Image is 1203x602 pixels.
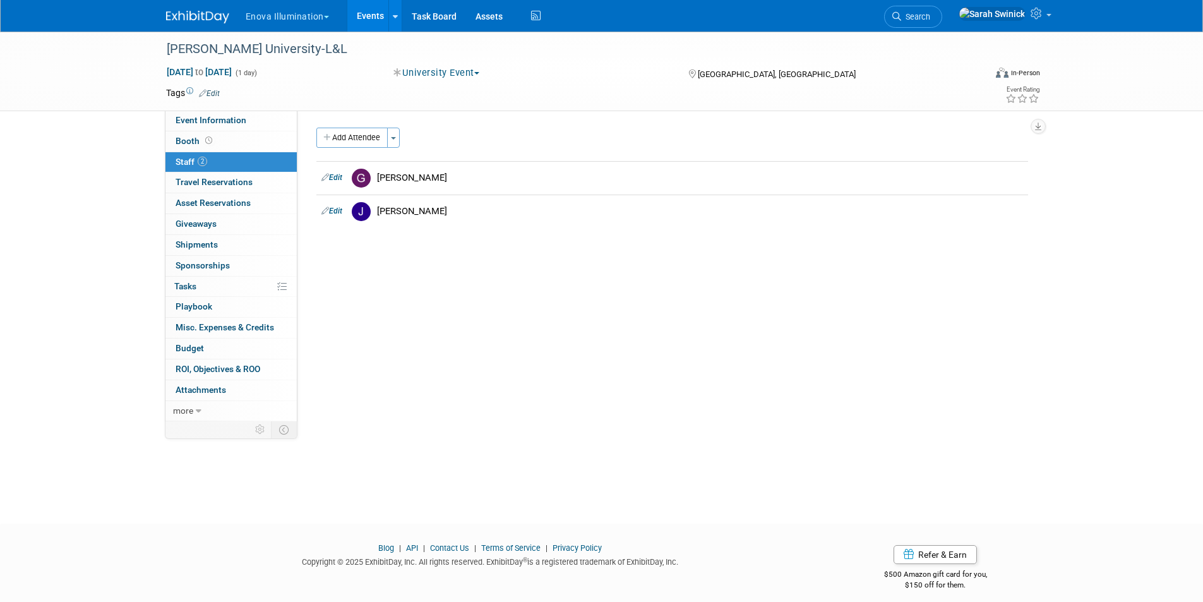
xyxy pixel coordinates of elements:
[316,128,388,148] button: Add Attendee
[176,219,217,229] span: Giveaways
[1005,87,1039,93] div: Event Rating
[165,193,297,214] a: Asset Reservations
[165,339,297,359] a: Budget
[176,198,251,208] span: Asset Reservations
[176,385,226,395] span: Attachments
[165,235,297,255] a: Shipments
[176,115,246,125] span: Event Information
[165,401,297,421] a: more
[698,69,856,79] span: [GEOGRAPHIC_DATA], [GEOGRAPHIC_DATA]
[396,543,404,553] span: |
[176,136,215,146] span: Booth
[377,172,1023,184] div: [PERSON_NAME]
[176,301,212,311] span: Playbook
[321,207,342,215] a: Edit
[165,172,297,193] a: Travel Reservations
[174,281,196,291] span: Tasks
[834,580,1038,591] div: $150 off for them.
[203,136,215,145] span: Booth not reserved yet
[165,131,297,152] a: Booth
[884,6,942,28] a: Search
[378,543,394,553] a: Blog
[165,277,297,297] a: Tasks
[165,256,297,276] a: Sponsorships
[165,214,297,234] a: Giveaways
[234,69,257,77] span: (1 day)
[406,543,418,553] a: API
[165,359,297,380] a: ROI, Objectives & ROO
[911,66,1041,85] div: Event Format
[166,66,232,78] span: [DATE] [DATE]
[176,239,218,250] span: Shipments
[901,12,930,21] span: Search
[523,557,527,563] sup: ®
[481,543,541,553] a: Terms of Service
[165,111,297,131] a: Event Information
[996,68,1008,78] img: Format-Inperson.png
[471,543,479,553] span: |
[377,205,1023,217] div: [PERSON_NAME]
[166,553,815,568] div: Copyright © 2025 ExhibitDay, Inc. All rights reserved. ExhibitDay is a registered trademark of Ex...
[542,543,551,553] span: |
[352,202,371,221] img: J.jpg
[165,380,297,400] a: Attachments
[198,157,207,166] span: 2
[176,177,253,187] span: Travel Reservations
[959,7,1026,21] img: Sarah Swinick
[166,11,229,23] img: ExhibitDay
[199,89,220,98] a: Edit
[176,343,204,353] span: Budget
[834,561,1038,590] div: $500 Amazon gift card for you,
[162,38,966,61] div: [PERSON_NAME] University-L&L
[176,157,207,167] span: Staff
[165,297,297,317] a: Playbook
[420,543,428,553] span: |
[176,260,230,270] span: Sponsorships
[321,173,342,182] a: Edit
[249,421,272,438] td: Personalize Event Tab Strip
[430,543,469,553] a: Contact Us
[553,543,602,553] a: Privacy Policy
[176,364,260,374] span: ROI, Objectives & ROO
[271,421,297,438] td: Toggle Event Tabs
[165,318,297,338] a: Misc. Expenses & Credits
[165,152,297,172] a: Staff2
[352,169,371,188] img: G.jpg
[389,66,484,80] button: University Event
[894,545,977,564] a: Refer & Earn
[1010,68,1040,78] div: In-Person
[166,87,220,99] td: Tags
[176,322,274,332] span: Misc. Expenses & Credits
[193,67,205,77] span: to
[173,406,193,416] span: more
